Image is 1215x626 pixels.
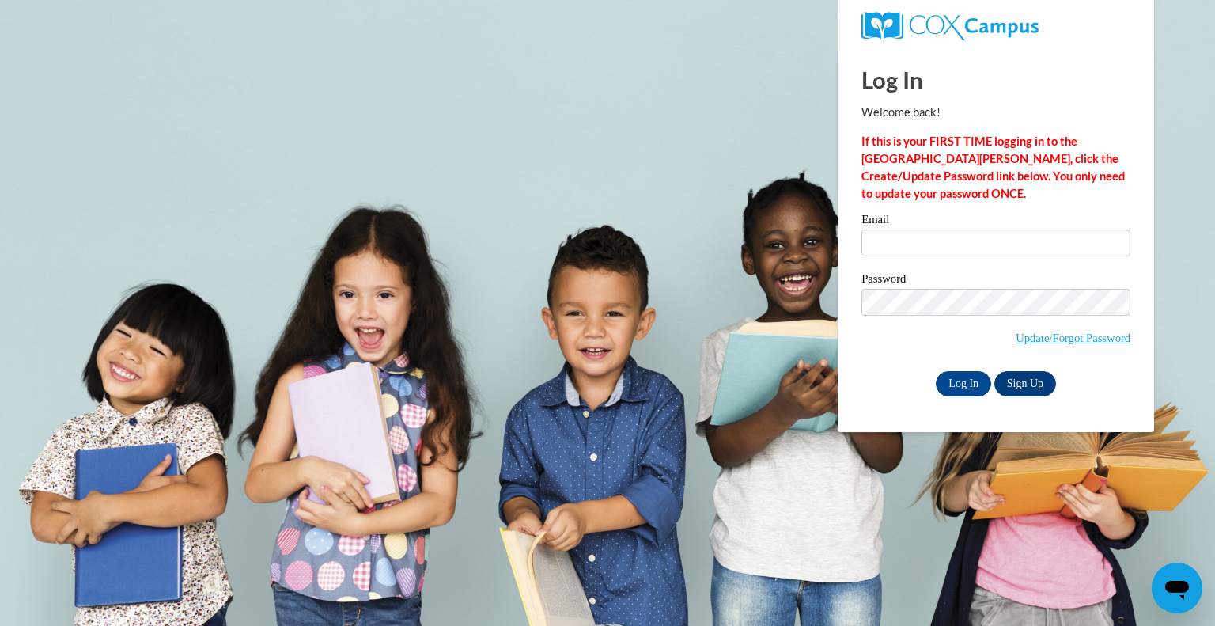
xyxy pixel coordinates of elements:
[861,104,1130,121] p: Welcome back!
[861,12,1130,40] a: COX Campus
[1152,563,1202,613] iframe: Button to launch messaging window
[861,63,1130,96] h1: Log In
[936,371,991,396] input: Log In
[861,135,1125,200] strong: If this is your FIRST TIME logging in to the [GEOGRAPHIC_DATA][PERSON_NAME], click the Create/Upd...
[861,273,1130,289] label: Password
[994,371,1056,396] a: Sign Up
[861,12,1039,40] img: COX Campus
[861,214,1130,230] label: Email
[1016,332,1130,344] a: Update/Forgot Password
